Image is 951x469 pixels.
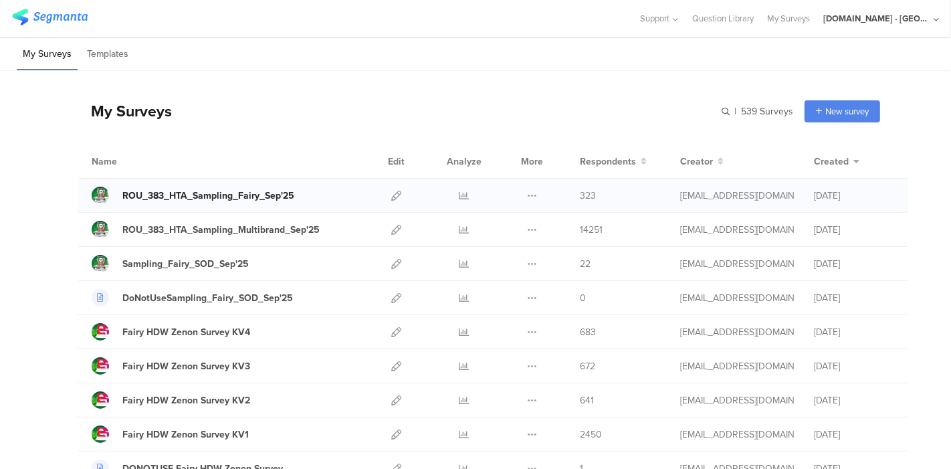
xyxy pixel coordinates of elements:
[814,428,894,442] div: [DATE]
[12,9,88,25] img: segmanta logo
[122,223,320,237] div: ROU_383_HTA_Sampling_Multibrand_Sep'25
[814,257,894,271] div: [DATE]
[823,12,930,25] div: [DOMAIN_NAME] - [GEOGRAPHIC_DATA]
[641,12,670,25] span: Support
[580,155,647,169] button: Respondents
[580,428,602,442] span: 2450
[680,155,713,169] span: Creator
[814,393,894,407] div: [DATE]
[680,155,724,169] button: Creator
[680,189,794,203] div: gheorghe.a.4@pg.com
[680,223,794,237] div: gheorghe.a.4@pg.com
[680,325,794,339] div: gheorghe.a.4@pg.com
[92,155,172,169] div: Name
[92,289,293,306] a: DoNotUseSampling_Fairy_SOD_Sep'25
[814,155,859,169] button: Created
[518,145,546,178] div: More
[732,104,738,118] span: |
[92,357,250,375] a: Fairy HDW Zenon Survey KV3
[825,105,869,118] span: New survey
[814,359,894,373] div: [DATE]
[122,325,250,339] div: Fairy HDW Zenon Survey KV4
[580,393,594,407] span: 641
[814,189,894,203] div: [DATE]
[92,426,249,443] a: Fairy HDW Zenon Survey KV1
[580,223,603,237] span: 14251
[580,155,636,169] span: Respondents
[122,428,249,442] div: Fairy HDW Zenon Survey KV1
[580,325,596,339] span: 683
[741,104,793,118] span: 539 Surveys
[122,393,250,407] div: Fairy HDW Zenon Survey KV2
[680,291,794,305] div: gheorghe.a.4@pg.com
[92,391,250,409] a: Fairy HDW Zenon Survey KV2
[680,359,794,373] div: gheorghe.a.4@pg.com
[382,145,411,178] div: Edit
[444,145,484,178] div: Analyze
[680,257,794,271] div: gheorghe.a.4@pg.com
[122,359,250,373] div: Fairy HDW Zenon Survey KV3
[92,221,320,238] a: ROU_383_HTA_Sampling_Multibrand_Sep'25
[92,187,294,204] a: ROU_383_HTA_Sampling_Fairy_Sep'25
[92,255,249,272] a: Sampling_Fairy_SOD_Sep'25
[92,323,250,341] a: Fairy HDW Zenon Survey KV4
[122,291,293,305] div: DoNotUseSampling_Fairy_SOD_Sep'25
[81,39,134,70] li: Templates
[78,100,172,122] div: My Surveys
[680,428,794,442] div: gheorghe.a.4@pg.com
[814,325,894,339] div: [DATE]
[580,257,591,271] span: 22
[122,257,249,271] div: Sampling_Fairy_SOD_Sep'25
[122,189,294,203] div: ROU_383_HTA_Sampling_Fairy_Sep'25
[580,359,595,373] span: 672
[814,155,849,169] span: Created
[17,39,78,70] li: My Surveys
[814,223,894,237] div: [DATE]
[680,393,794,407] div: gheorghe.a.4@pg.com
[580,189,596,203] span: 323
[814,291,894,305] div: [DATE]
[580,291,586,305] span: 0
